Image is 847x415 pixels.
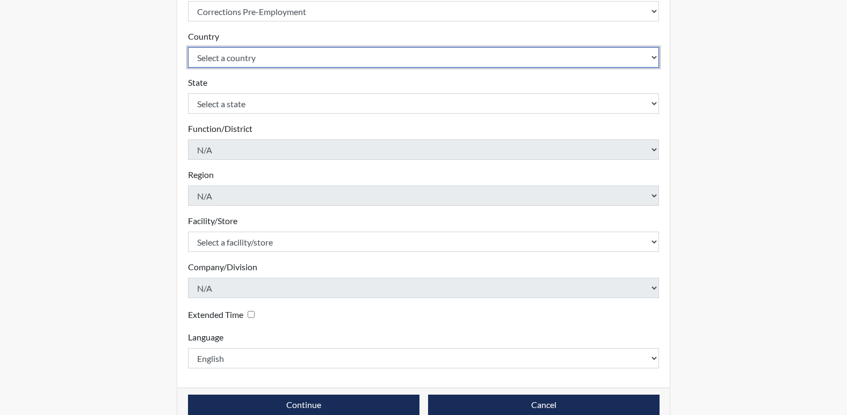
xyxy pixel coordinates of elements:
[188,261,257,273] label: Company/Division
[428,395,660,415] button: Cancel
[188,214,237,227] label: Facility/Store
[188,168,214,181] label: Region
[188,331,223,344] label: Language
[188,395,419,415] button: Continue
[188,76,207,89] label: State
[188,308,243,321] label: Extended Time
[188,122,252,135] label: Function/District
[188,307,259,322] div: Checking this box will provide the interviewee with an accomodation of extra time to answer each ...
[188,30,219,43] label: Country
